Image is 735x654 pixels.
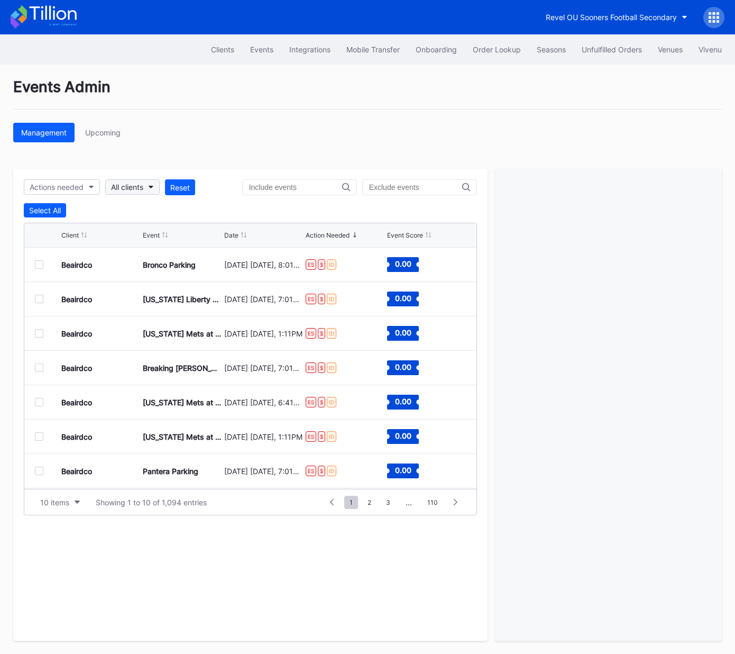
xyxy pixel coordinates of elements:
button: Mobile Transfer [338,40,408,59]
button: Integrations [281,40,338,59]
div: ID [327,466,336,476]
button: Revel OU Sooners Football Secondary [538,7,695,27]
div: Pantera Parking [143,467,198,476]
input: Include events [249,183,342,192]
div: [US_STATE] Mets at [GEOGRAPHIC_DATA] [143,329,222,338]
div: $ [318,259,325,270]
div: Beairdco [61,467,92,476]
div: Upcoming [85,128,121,137]
div: ES [306,466,316,476]
text: 0.00 [394,259,411,268]
div: ... [398,498,420,507]
span: 110 [422,496,443,509]
span: 2 [362,496,376,509]
button: Management [13,123,75,142]
div: Beairdco [61,260,92,269]
div: Reset [170,183,190,192]
button: Actions needed [24,179,100,195]
text: 0.00 [394,328,411,337]
button: 10 items [35,495,85,510]
button: Seasons [529,40,574,59]
button: Onboarding [408,40,465,59]
div: Revel OU Sooners Football Secondary [546,13,677,22]
div: Mobile Transfer [346,45,400,54]
input: Exclude events [369,183,462,192]
div: Action Needed [306,231,350,239]
button: Clients [203,40,242,59]
button: Upcoming [77,123,128,142]
div: Integrations [289,45,330,54]
div: $ [318,362,325,373]
div: ES [306,328,316,339]
div: Venues [658,45,683,54]
div: [DATE] [DATE], 7:01PM [224,295,303,304]
text: 0.00 [394,397,411,406]
div: [US_STATE] Liberty at [GEOGRAPHIC_DATA] [143,295,222,304]
div: All clients [111,183,143,192]
div: $ [318,294,325,304]
div: Order Lookup [473,45,521,54]
div: [US_STATE] Mets at [GEOGRAPHIC_DATA] [143,432,222,441]
div: [DATE] [DATE], 7:01PM [224,364,303,373]
div: Onboarding [416,45,457,54]
div: Vivenu [699,45,722,54]
div: 10 items [40,498,69,507]
div: Showing 1 to 10 of 1,094 entries [96,498,207,507]
div: Clients [211,45,234,54]
div: Event [143,231,160,239]
div: Seasons [537,45,566,54]
button: Unfulfilled Orders [574,40,650,59]
div: ID [327,259,336,270]
div: ES [306,397,316,407]
div: [DATE] [DATE], 6:41PM [224,398,303,407]
button: Venues [650,40,691,59]
div: [DATE] [DATE], 7:01PM [224,467,303,476]
div: [DATE] [DATE], 1:11PM [224,329,303,338]
text: 0.00 [394,294,411,303]
div: ID [327,397,336,407]
div: Bronco Parking [143,260,196,269]
button: Select All [24,203,66,217]
button: All clients [105,179,160,195]
div: Beairdco [61,329,92,338]
div: Events [250,45,273,54]
div: ID [327,362,336,373]
button: Order Lookup [465,40,529,59]
div: Beairdco [61,398,92,407]
div: $ [318,328,325,339]
button: Events [242,40,281,59]
div: $ [318,431,325,442]
button: Vivenu [691,40,730,59]
div: Management [21,128,67,137]
div: Breaking [PERSON_NAME] Parking [143,364,222,373]
text: 0.00 [394,466,411,475]
div: ES [306,294,316,304]
div: Date [224,231,238,239]
div: ID [327,328,336,339]
div: ID [327,431,336,442]
div: [US_STATE] Mets at [GEOGRAPHIC_DATA] [143,398,222,407]
div: Event Score [387,231,423,239]
div: Client [61,231,79,239]
div: ES [306,362,316,373]
div: Beairdco [61,432,92,441]
div: [DATE] [DATE], 8:01PM [224,260,303,269]
button: Reset [165,179,195,195]
div: ID [327,294,336,304]
text: 0.00 [394,431,411,440]
div: ES [306,259,316,270]
div: $ [318,466,325,476]
div: [DATE] [DATE], 1:11PM [224,432,303,441]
